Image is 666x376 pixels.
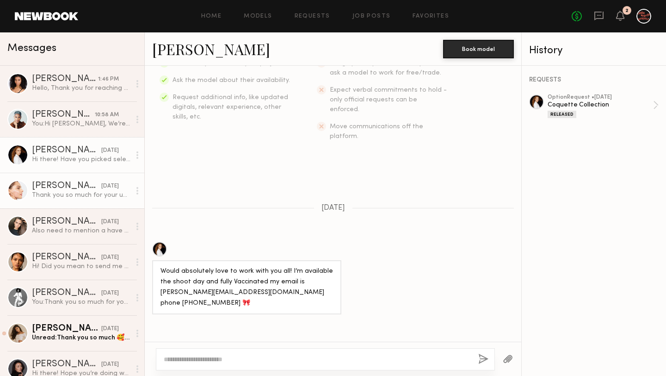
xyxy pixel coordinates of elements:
div: Released [548,111,576,118]
div: [DATE] [101,182,119,191]
div: History [529,45,659,56]
div: [PERSON_NAME] [32,75,98,84]
div: [PERSON_NAME] [32,217,101,226]
a: Job Posts [352,13,391,19]
div: option Request • [DATE] [548,94,653,100]
span: Move communications off the platform. [330,124,423,139]
button: Book model [443,40,514,58]
div: [DATE] [101,289,119,298]
a: optionRequest •[DATE]Coquette CollectionReleased [548,94,659,118]
a: Requests [295,13,330,19]
a: Home [201,13,222,19]
div: Hello, Thank you for reaching out. Yes I’m available 9/16. [32,84,130,93]
div: [PERSON_NAME] [32,146,101,155]
span: Expect verbal commitments to hold - only official requests can be enforced. [330,87,447,113]
div: [PERSON_NAME] [32,253,101,262]
div: Thank you so much for your understanding. Let’s keep in touch, and I wish you all the best of luc... [32,191,130,200]
div: 1:46 PM [98,75,119,84]
div: Also need to mention a have couple new tattoos on my arms, but they are small [32,226,130,235]
a: Book model [443,44,514,52]
div: Hi! Did you mean to send me a request ? [32,262,130,271]
div: You: Hi [PERSON_NAME], We’re Little Words Project, a jewelry brand all about spreading kindness a... [32,119,130,128]
span: Messages [7,43,56,54]
div: [DATE] [101,325,119,333]
div: [DATE] [101,146,119,155]
span: Ask the model about their availability. [173,77,290,83]
div: 10:58 AM [95,111,119,119]
a: Favorites [413,13,449,19]
a: Models [244,13,272,19]
div: REQUESTS [529,77,659,83]
div: Unread: Thank you so much 🥰🥰 [32,333,130,342]
span: Request additional info, like updated digitals, relevant experience, other skills, etc. [173,94,288,120]
div: [PERSON_NAME] [32,110,95,119]
a: [PERSON_NAME] [152,39,270,59]
div: [DATE] [101,218,119,226]
div: Coquette Collection [548,100,653,109]
div: [PERSON_NAME] [32,182,101,191]
div: [DATE] [101,360,119,369]
div: [PERSON_NAME] [32,288,101,298]
div: You: Thank you so much for your time! [32,298,130,307]
div: [PERSON_NAME] [32,360,101,369]
div: 2 [625,8,629,13]
div: [DATE] [101,253,119,262]
div: [PERSON_NAME] [32,324,101,333]
div: Hi there! Have you picked selects for this project? I’m still held as an option and available [DATE] [32,155,130,164]
div: Would absolutely love to work with you all! I’m available the shoot day and fully Vaccinated my e... [160,266,333,309]
span: [DATE] [321,204,345,212]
